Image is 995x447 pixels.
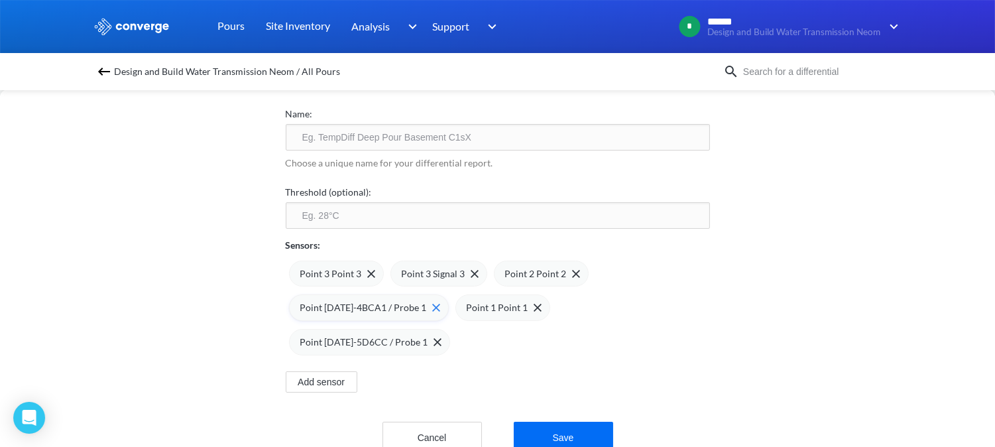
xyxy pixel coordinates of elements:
img: downArrow.svg [881,19,902,34]
img: logo_ewhite.svg [93,18,170,35]
img: close-icon.svg [572,270,580,278]
img: downArrow.svg [399,19,420,34]
span: Support [433,18,470,34]
img: close-icon.svg [367,270,375,278]
button: Add sensor [286,371,357,393]
img: close-icon.svg [534,304,542,312]
img: downArrow.svg [479,19,500,34]
p: Sensors: [286,238,321,253]
label: Name: [286,107,710,121]
p: Choose a unique name for your differential report. [286,156,710,170]
img: close-icon.svg [471,270,479,278]
span: Analysis [352,18,390,34]
label: Threshold (optional): [286,185,710,200]
div: Open Intercom Messenger [13,402,45,434]
img: close-icon.svg [434,338,441,346]
span: Point [DATE]-4BCA1 / Probe 1 [300,300,427,315]
input: Eg. 28°C [286,202,710,229]
input: Eg. TempDiff Deep Pour Basement C1sX [286,124,710,151]
input: Search for a differential [739,64,900,79]
span: Point [DATE]-5D6CC / Probe 1 [300,335,428,350]
span: Point 1 Point 1 [467,300,528,315]
span: Design and Build Water Transmission Neom / All Pours [115,62,341,81]
img: backspace.svg [96,64,112,80]
img: close-icon-hover.svg [432,304,440,312]
span: Point 3 Signal 3 [402,267,465,281]
span: Point 2 Point 2 [505,267,567,281]
span: Design and Build Water Transmission Neom [708,27,881,37]
span: Point 3 Point 3 [300,267,362,281]
img: icon-search.svg [723,64,739,80]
